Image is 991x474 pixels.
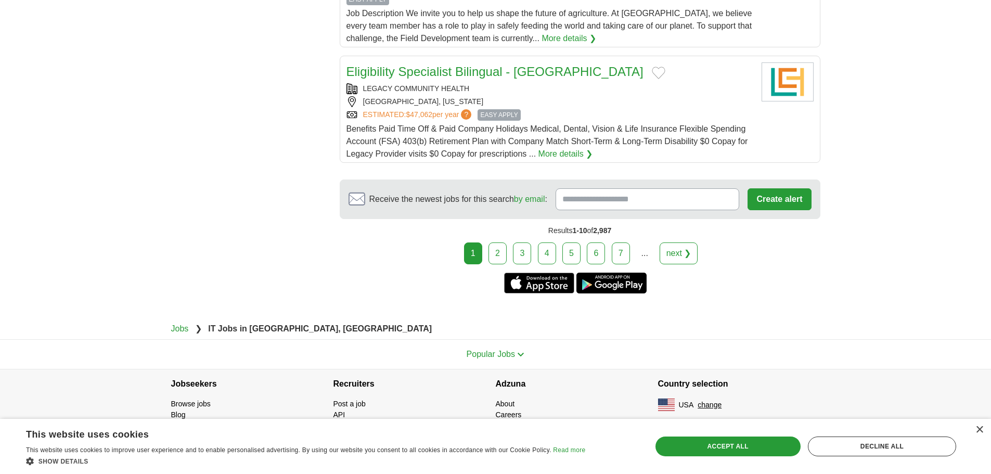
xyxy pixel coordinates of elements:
span: ? [461,109,471,120]
span: $47,062 [406,110,432,119]
img: US flag [658,399,675,411]
span: Receive the newest jobs for this search : [369,193,547,206]
a: More details ❯ [538,148,593,160]
h4: Country selection [658,369,820,399]
a: Jobs [171,324,189,333]
div: Decline all [808,437,956,456]
a: by email [514,195,545,203]
span: USA [679,400,694,411]
div: Accept all [655,437,801,456]
span: 1-10 [572,226,587,235]
a: ESTIMATED:$47,062per year? [363,109,474,121]
a: 4 [538,242,556,264]
a: API [333,411,345,419]
a: Get the Android app [576,273,647,293]
img: Legacy Community Health logo [762,62,814,101]
img: toggle icon [517,352,524,357]
a: Read more, opens a new window [553,446,585,454]
span: ❯ [195,324,202,333]
a: 3 [513,242,531,264]
a: next ❯ [660,242,698,264]
div: [GEOGRAPHIC_DATA], [US_STATE] [346,96,753,107]
div: ... [634,243,655,264]
a: Post a job [333,400,366,408]
span: Show details [38,458,88,465]
a: 5 [562,242,581,264]
a: About [496,400,515,408]
span: EASY APPLY [478,109,520,121]
button: Create alert [748,188,811,210]
button: change [698,400,722,411]
strong: IT Jobs in [GEOGRAPHIC_DATA], [GEOGRAPHIC_DATA] [208,324,432,333]
div: 1 [464,242,482,264]
a: 6 [587,242,605,264]
span: 2,987 [593,226,611,235]
span: Job Description We invite you to help us shape the future of agriculture. At [GEOGRAPHIC_DATA], w... [346,9,752,43]
span: This website uses cookies to improve user experience and to enable personalised advertising. By u... [26,446,551,454]
a: Browse jobs [171,400,211,408]
div: This website uses cookies [26,425,559,441]
button: Add to favorite jobs [652,67,665,79]
span: Popular Jobs [467,350,515,358]
div: Close [975,426,983,434]
a: Blog [171,411,186,419]
a: 2 [488,242,507,264]
a: Careers [496,411,522,419]
a: More details ❯ [542,32,596,45]
div: Results of [340,219,820,242]
a: LEGACY COMMUNITY HEALTH [363,84,470,93]
span: Benefits Paid Time Off & Paid Company Holidays Medical, Dental, Vision & Life Insurance Flexible ... [346,124,748,158]
div: Show details [26,456,585,466]
a: 7 [612,242,630,264]
a: Get the iPhone app [504,273,574,293]
a: Eligibility Specialist Bilingual - [GEOGRAPHIC_DATA] [346,65,643,79]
